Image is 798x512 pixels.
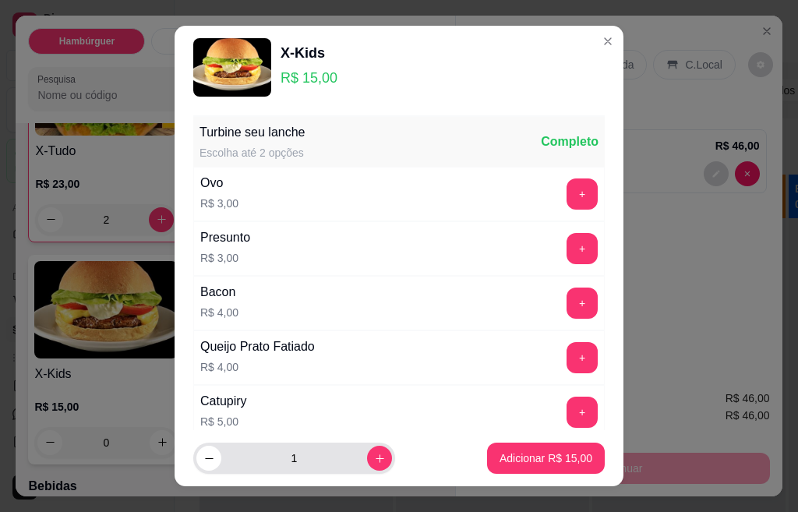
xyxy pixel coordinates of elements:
button: add [567,178,598,210]
div: Ovo [200,174,238,192]
p: R$ 15,00 [281,67,337,89]
p: R$ 3,00 [200,250,250,266]
div: Catupiry [200,392,247,411]
div: Escolha até 2 opções [199,145,305,161]
button: decrease-product-quantity [196,446,221,471]
button: add [567,342,598,373]
p: R$ 5,00 [200,414,247,429]
p: R$ 3,00 [200,196,238,211]
p: R$ 4,00 [200,359,315,375]
button: increase-product-quantity [367,446,392,471]
div: Turbine seu lanche [199,123,305,142]
img: product-image [193,38,271,97]
button: add [567,288,598,319]
div: Bacon [200,283,238,302]
button: add [567,397,598,428]
p: Adicionar R$ 15,00 [500,450,592,466]
button: add [567,233,598,264]
button: Adicionar R$ 15,00 [487,443,605,474]
div: Presunto [200,228,250,247]
p: R$ 4,00 [200,305,238,320]
button: Close [595,29,620,54]
div: X-Kids [281,42,337,64]
div: Completo [541,132,598,151]
div: Queijo Prato Fatiado [200,337,315,356]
